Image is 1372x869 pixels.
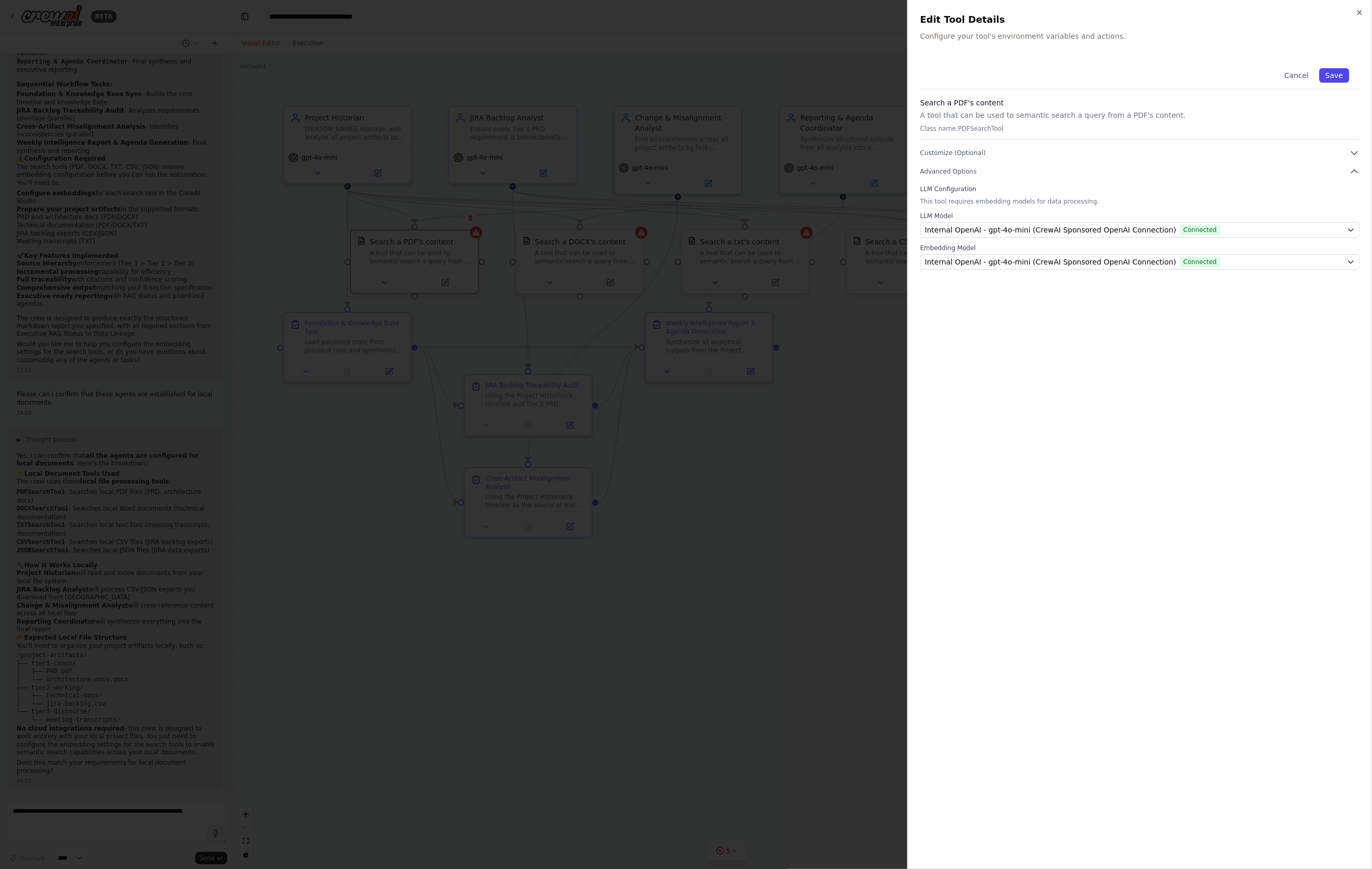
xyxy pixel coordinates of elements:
label: Embedding Model [920,244,1360,252]
span: Internal OpenAI - gpt-4o-mini (CrewAI Sponsored OpenAI Connection) [925,257,1176,267]
p: A tool that can be used to semantic search a query from a PDF's content. [920,110,1360,120]
label: LLM Model [920,212,1360,220]
button: Customize (Optional) [920,148,1360,158]
span: Advanced Options [920,167,976,176]
p: Configure your tool's environment variables and actions. [920,31,1360,41]
h3: Search a PDF's content [920,98,1360,108]
button: Cancel [1278,68,1315,83]
button: Save [1319,68,1349,83]
button: Internal OpenAI - gpt-4o-mini (CrewAI Sponsored OpenAI Connection)Connected [920,254,1360,270]
span: Internal OpenAI - gpt-4o-mini (CrewAI Sponsored OpenAI Connection) [925,225,1176,235]
p: This tool requires embedding models for data processing. [920,197,1360,206]
label: LLM Configuration [920,185,1360,193]
span: Connected [1180,225,1220,235]
button: Internal OpenAI - gpt-4o-mini (CrewAI Sponsored OpenAI Connection)Connected [920,222,1360,238]
span: Connected [1180,257,1220,267]
h2: Edit Tool Details [920,12,1360,27]
button: Advanced Options [920,166,1360,177]
p: Class name: PDFSearchTool [920,125,1360,133]
span: Customize (Optional) [920,149,986,157]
